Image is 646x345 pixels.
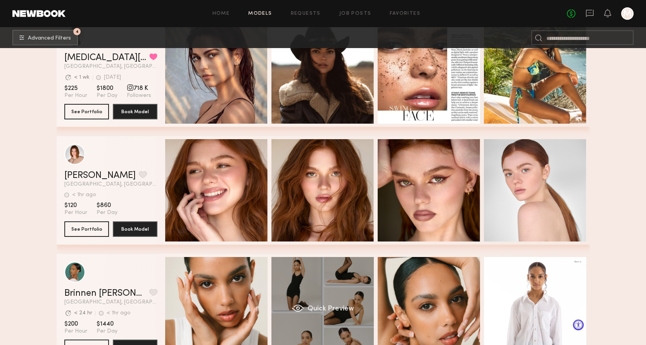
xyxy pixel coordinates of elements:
[64,53,146,62] a: [MEDICAL_DATA][PERSON_NAME]
[74,75,90,80] div: < 1 wk
[107,310,131,316] div: < 1hr ago
[64,104,109,119] button: See Portfolio
[64,328,87,335] span: Per Hour
[64,64,157,69] span: [GEOGRAPHIC_DATA], [GEOGRAPHIC_DATA]
[97,92,117,99] span: Per Day
[64,171,136,180] a: [PERSON_NAME]
[64,85,87,92] span: $225
[97,320,117,328] span: $1440
[12,30,78,45] button: 4Advanced Filters
[64,202,87,209] span: $120
[97,328,117,335] span: Per Day
[76,30,79,33] span: 4
[104,75,121,80] div: [DATE]
[621,7,634,20] a: M
[64,209,87,216] span: Per Hour
[248,11,272,16] a: Models
[64,320,87,328] span: $200
[64,221,109,237] button: See Portfolio
[97,202,117,209] span: $860
[212,11,230,16] a: Home
[28,36,71,41] span: Advanced Filters
[64,92,87,99] span: Per Hour
[127,85,151,92] span: 718 K
[127,92,151,99] span: Followers
[97,85,117,92] span: $1800
[97,209,117,216] span: Per Day
[74,310,92,316] div: < 24 hr
[113,221,157,237] button: Book Model
[64,182,157,187] span: [GEOGRAPHIC_DATA], [GEOGRAPHIC_DATA]
[72,192,96,198] div: < 1hr ago
[390,11,420,16] a: Favorites
[291,11,321,16] a: Requests
[113,104,157,119] button: Book Model
[64,300,157,305] span: [GEOGRAPHIC_DATA], [GEOGRAPHIC_DATA]
[339,11,371,16] a: Job Posts
[307,305,354,312] span: Quick Preview
[64,289,146,298] a: Brinnen [PERSON_NAME]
